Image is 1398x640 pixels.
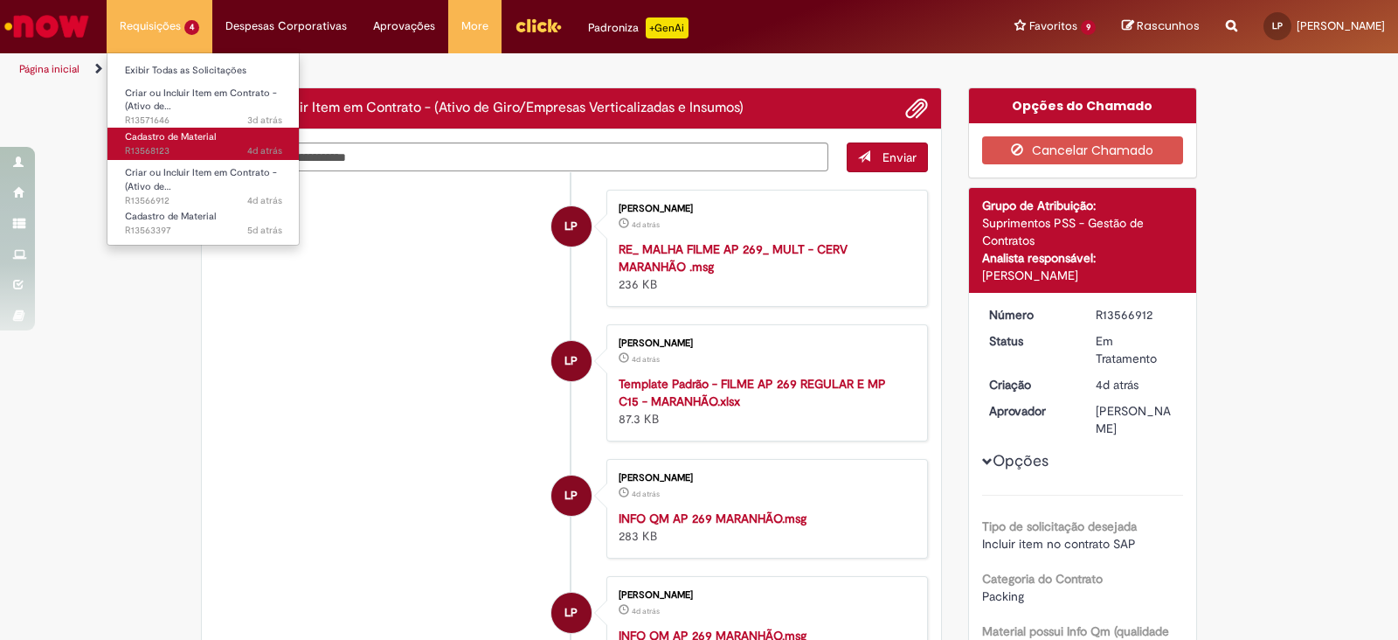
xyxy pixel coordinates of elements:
[564,592,578,634] span: LP
[632,219,660,230] span: 4d atrás
[1096,376,1177,393] div: 25/09/2025 14:27:22
[982,136,1184,164] button: Cancelar Chamado
[1029,17,1077,35] span: Favoritos
[551,476,592,516] div: Leandro De Paula
[632,219,660,230] time: 25/09/2025 14:27:18
[982,197,1184,214] div: Grupo de Atribuição:
[1096,377,1138,393] span: 4d atrás
[107,207,300,240] a: Aberto R13563397 : Cadastro de Material
[564,205,578,247] span: LP
[588,17,689,38] div: Padroniza
[632,354,660,365] span: 4d atrás
[982,518,1137,534] b: Tipo de solicitação desejada
[632,606,660,616] span: 4d atrás
[107,84,300,122] a: Aberto R13571646 : Criar ou Incluir Item em Contrato - (Ativo de Giro/Empresas Verticalizadas e I...
[619,240,910,293] div: 236 KB
[619,376,886,409] a: Template Padrão - FILME AP 269 REGULAR E MP C15 - MARANHÃO.xlsx
[976,402,1083,420] dt: Aprovador
[619,590,910,601] div: [PERSON_NAME]
[551,341,592,381] div: Leandro De Paula
[905,97,928,120] button: Adicionar anexos
[982,571,1103,587] b: Categoria do Contrato
[373,17,435,35] span: Aprovações
[125,166,277,193] span: Criar ou Incluir Item em Contrato - (Ativo de…
[125,224,282,238] span: R13563397
[107,52,300,246] ul: Requisições
[619,241,848,275] a: RE_ MALHA FILME AP 269_ MULT - CERV MARANHÃO .msg
[247,194,282,207] span: 4d atrás
[1122,18,1200,35] a: Rascunhos
[19,62,80,76] a: Página inicial
[976,376,1083,393] dt: Criação
[632,489,660,499] span: 4d atrás
[982,536,1136,552] span: Incluir item no contrato SAP
[1137,17,1200,34] span: Rascunhos
[982,588,1024,604] span: Packing
[551,593,592,633] div: Leandro De Paula
[184,20,199,35] span: 4
[619,204,910,214] div: [PERSON_NAME]
[976,306,1083,323] dt: Número
[247,224,282,237] span: 5d atrás
[247,114,282,127] span: 3d atrás
[619,338,910,349] div: [PERSON_NAME]
[247,194,282,207] time: 25/09/2025 14:27:24
[515,12,562,38] img: click_logo_yellow_360x200.png
[247,224,282,237] time: 24/09/2025 14:49:36
[125,194,282,208] span: R13566912
[1096,377,1138,393] time: 25/09/2025 14:27:22
[982,214,1184,249] div: Suprimentos PSS - Gestão de Contratos
[646,17,689,38] p: +GenAi
[1297,18,1385,33] span: [PERSON_NAME]
[107,128,300,160] a: Aberto R13568123 : Cadastro de Material
[619,375,910,428] div: 87.3 KB
[1081,20,1096,35] span: 9
[2,9,92,44] img: ServiceNow
[1096,402,1177,437] div: [PERSON_NAME]
[551,206,592,247] div: Leandro De Paula
[107,163,300,201] a: Aberto R13566912 : Criar ou Incluir Item em Contrato - (Ativo de Giro/Empresas Verticalizadas e I...
[882,150,917,165] span: Enviar
[564,475,578,517] span: LP
[619,473,910,483] div: [PERSON_NAME]
[632,489,660,499] time: 25/09/2025 14:26:16
[847,143,928,172] button: Enviar
[982,267,1184,284] div: [PERSON_NAME]
[619,510,910,545] div: 283 KB
[461,17,488,35] span: More
[125,210,216,223] span: Cadastro de Material
[247,114,282,127] time: 26/09/2025 16:33:32
[1096,306,1177,323] div: R13566912
[215,143,828,172] textarea: Digite sua mensagem aqui...
[125,87,277,114] span: Criar ou Incluir Item em Contrato - (Ativo de…
[1096,332,1177,367] div: Em Tratamento
[125,144,282,158] span: R13568123
[247,144,282,157] span: 4d atrás
[619,511,806,526] a: INFO QM AP 269 MARANHÃO.msg
[982,249,1184,267] div: Analista responsável:
[125,114,282,128] span: R13571646
[976,332,1083,350] dt: Status
[1272,20,1283,31] span: LP
[125,130,216,143] span: Cadastro de Material
[632,354,660,365] time: 25/09/2025 14:27:05
[13,53,919,86] ul: Trilhas de página
[632,606,660,616] time: 25/09/2025 14:26:11
[247,144,282,157] time: 25/09/2025 17:09:27
[120,17,181,35] span: Requisições
[564,340,578,382] span: LP
[969,88,1197,123] div: Opções do Chamado
[215,101,744,116] h2: Criar ou Incluir Item em Contrato - (Ativo de Giro/Empresas Verticalizadas e Insumos) Histórico d...
[107,61,300,80] a: Exibir Todas as Solicitações
[225,17,347,35] span: Despesas Corporativas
